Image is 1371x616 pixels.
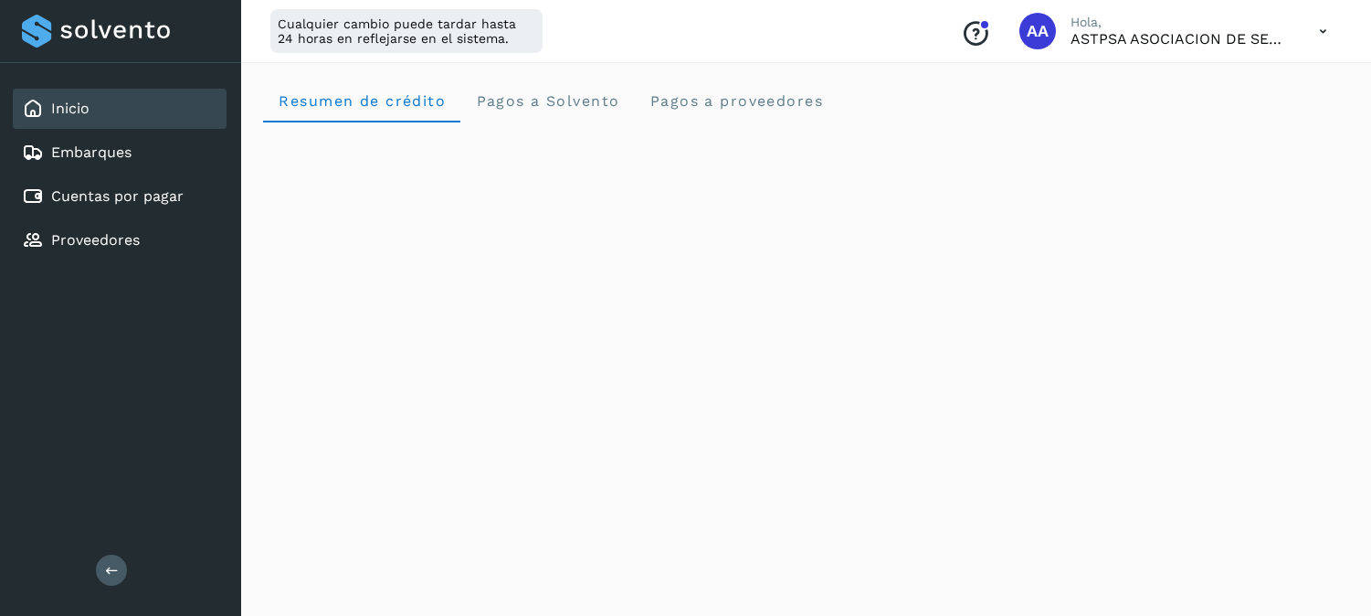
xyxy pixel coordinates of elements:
span: Pagos a Solvento [475,92,619,110]
a: Cuentas por pagar [51,187,184,205]
div: Cualquier cambio puede tardar hasta 24 horas en reflejarse en el sistema. [270,9,543,53]
a: Inicio [51,100,90,117]
div: Inicio [13,89,227,129]
span: Pagos a proveedores [649,92,823,110]
div: Proveedores [13,220,227,260]
a: Embarques [51,143,132,161]
p: ASTPSA ASOCIACION DE SEMILLAS Y TRANSP DEL PACIFICO [1070,30,1290,48]
a: Proveedores [51,231,140,249]
span: Resumen de crédito [278,92,446,110]
p: Hola, [1070,15,1290,30]
div: Embarques [13,133,227,173]
div: Cuentas por pagar [13,176,227,217]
